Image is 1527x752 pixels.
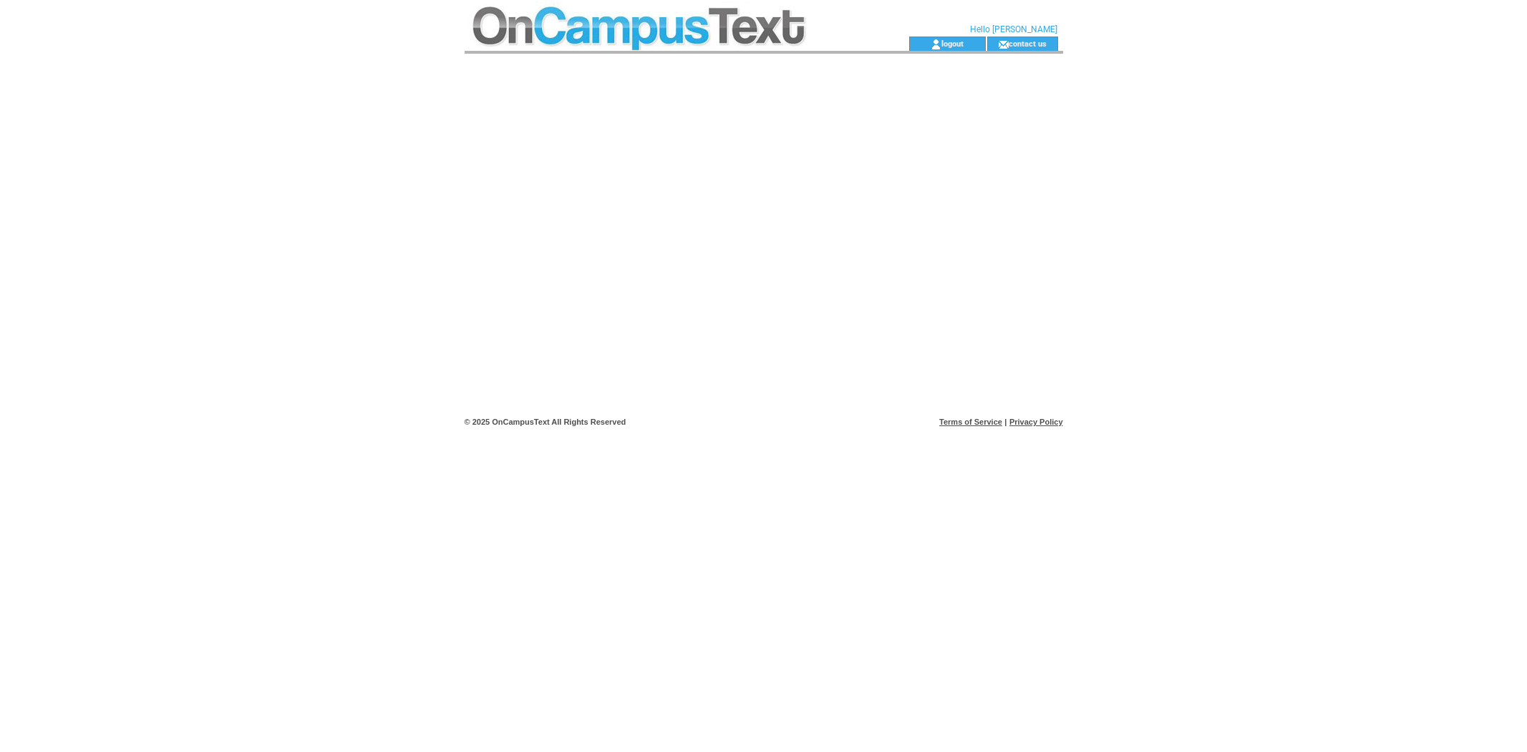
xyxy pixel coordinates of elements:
[1009,39,1047,48] a: contact us
[941,39,964,48] a: logout
[939,418,1002,426] a: Terms of Service
[1004,418,1007,426] span: |
[1009,418,1063,426] a: Privacy Policy
[465,418,626,426] span: © 2025 OnCampusText All Rights Reserved
[931,39,941,50] img: account_icon.gif
[970,24,1057,34] span: Hello [PERSON_NAME]
[998,39,1009,50] img: contact_us_icon.gif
